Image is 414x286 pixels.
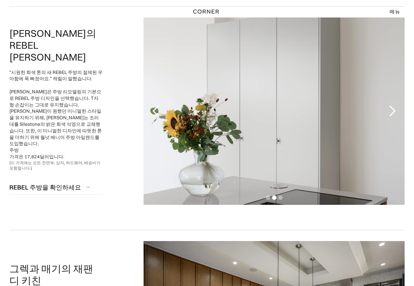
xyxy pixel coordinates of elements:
[9,154,64,160] font: 가격은 17,824달러입니다.
[9,160,100,171] font: (이 가격에는 모든 전면부, 상자, 하드웨어, 배송비가 포함됩니다.)
[383,6,400,17] div: 메뉴
[266,195,270,200] div: 3장 중 1장 슬라이드 보기
[380,17,405,205] div: 다음 슬라이드
[9,183,81,191] font: REBEL 주방을 확인하세요
[9,89,102,146] font: [PERSON_NAME]은 주방 리모델링의 기본으로 REBEL 주방 디자인을 선택했습니다. T자형 손잡이는 그대로 유지했습니다. [PERSON_NAME]이 원했던 미니멀한 스...
[9,69,103,82] font: "시원한 회색 톤의 새 REBEL 주방의 절제된 우아함에 푹 빠졌어요." 캐럴이 말했습니다.
[390,8,400,15] font: 메뉴
[144,17,169,205] div: 이전 슬라이드
[144,17,405,205] div: 회전목마
[278,195,283,200] div: 3/3 슬라이드 보기
[144,17,405,205] div: 3개 중 2개
[185,7,228,16] a: 집
[9,180,103,195] a: REBEL 주방을 확인하세요
[9,27,96,63] font: [PERSON_NAME]의 REBEL [PERSON_NAME]
[9,147,19,153] font: 주방
[272,195,276,200] div: 3장 중 2장 슬라이드 보기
